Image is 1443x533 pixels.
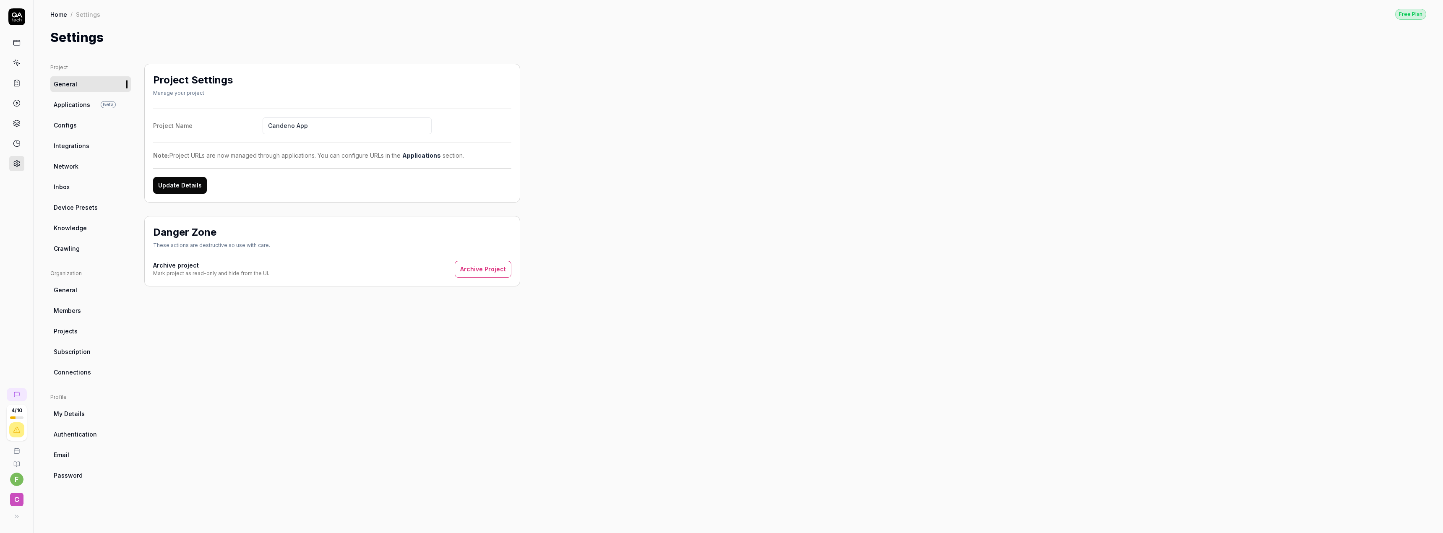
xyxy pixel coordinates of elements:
span: Configs [54,121,77,130]
div: Project URLs are now managed through applications. You can configure URLs in the section. [153,151,511,160]
span: Password [54,471,83,480]
div: Settings [76,10,100,18]
button: Archive Project [455,261,511,278]
button: C [3,486,30,508]
span: Members [54,306,81,315]
a: Integrations [50,138,131,153]
span: Network [54,162,78,171]
div: Manage your project [153,89,233,97]
span: Inbox [54,182,70,191]
a: Knowledge [50,220,131,236]
a: New conversation [7,388,27,401]
a: Authentication [50,426,131,442]
a: Password [50,468,131,483]
span: Beta [101,101,116,108]
a: Crawling [50,241,131,256]
a: Members [50,303,131,318]
a: Subscription [50,344,131,359]
h1: Settings [50,28,104,47]
button: f [10,473,23,486]
strong: Note: [153,152,169,159]
button: Update Details [153,177,207,194]
a: Inbox [50,179,131,195]
div: Project [50,64,131,71]
a: ApplicationsBeta [50,97,131,112]
h2: Project Settings [153,73,233,88]
a: General [50,282,131,298]
span: Crawling [54,244,80,253]
div: Project Name [153,121,263,130]
a: Applications [402,152,441,159]
span: Integrations [54,141,89,150]
h2: Danger Zone [153,225,216,240]
span: General [54,80,77,88]
div: / [70,10,73,18]
a: General [50,76,131,92]
a: Configs [50,117,131,133]
a: Book a call with us [3,441,30,454]
div: Free Plan [1395,9,1426,20]
h4: Archive project [153,261,269,270]
span: General [54,286,77,294]
div: Organization [50,270,131,277]
span: Knowledge [54,224,87,232]
a: Email [50,447,131,463]
a: Documentation [3,454,30,468]
a: Projects [50,323,131,339]
span: Connections [54,368,91,377]
span: Projects [54,327,78,335]
span: Subscription [54,347,91,356]
span: Device Presets [54,203,98,212]
input: Project Name [263,117,432,134]
div: Mark project as read-only and hide from the UI. [153,270,269,277]
a: My Details [50,406,131,421]
span: Applications [54,100,90,109]
a: Home [50,10,67,18]
span: 4 / 10 [11,408,22,413]
div: Profile [50,393,131,401]
a: Connections [50,364,131,380]
span: My Details [54,409,85,418]
div: These actions are destructive so use with care. [153,242,270,249]
span: C [10,493,23,506]
span: Email [54,450,69,459]
a: Device Presets [50,200,131,215]
a: Network [50,159,131,174]
span: Authentication [54,430,97,439]
button: Free Plan [1395,8,1426,20]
